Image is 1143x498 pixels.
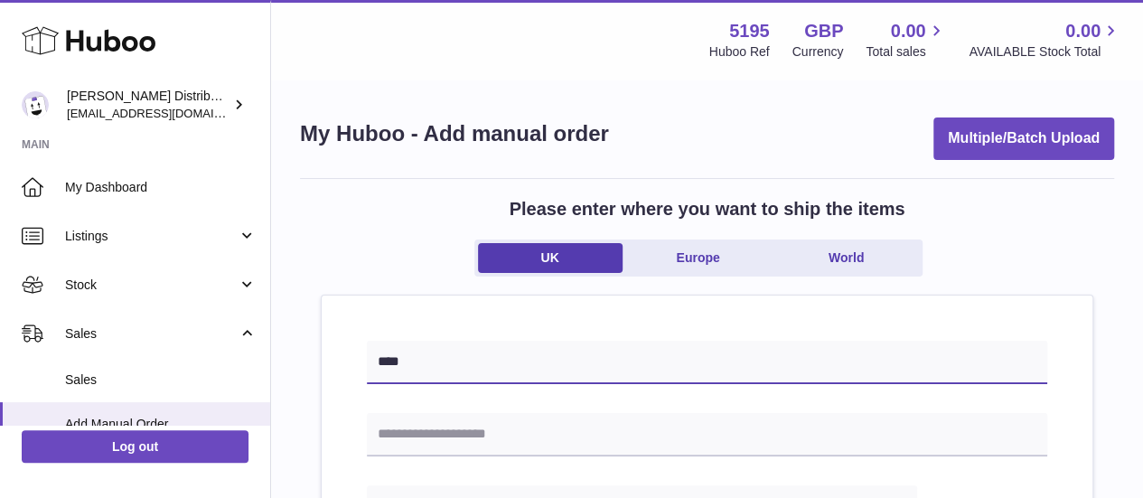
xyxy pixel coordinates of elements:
[804,19,843,43] strong: GBP
[969,19,1121,61] a: 0.00 AVAILABLE Stock Total
[1065,19,1101,43] span: 0.00
[65,277,238,294] span: Stock
[774,243,919,273] a: World
[22,91,49,118] img: mccormackdistr@gmail.com
[65,371,257,389] span: Sales
[626,243,771,273] a: Europe
[969,43,1121,61] span: AVAILABLE Stock Total
[300,119,609,148] h1: My Huboo - Add manual order
[65,179,257,196] span: My Dashboard
[65,325,238,343] span: Sales
[866,43,946,61] span: Total sales
[729,19,770,43] strong: 5195
[65,228,238,245] span: Listings
[709,43,770,61] div: Huboo Ref
[22,430,248,463] a: Log out
[933,117,1114,160] button: Multiple/Batch Upload
[510,197,905,221] h2: Please enter where you want to ship the items
[67,106,266,120] span: [EMAIL_ADDRESS][DOMAIN_NAME]
[792,43,844,61] div: Currency
[67,88,230,122] div: [PERSON_NAME] Distribution
[866,19,946,61] a: 0.00 Total sales
[891,19,926,43] span: 0.00
[478,243,623,273] a: UK
[65,416,257,433] span: Add Manual Order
